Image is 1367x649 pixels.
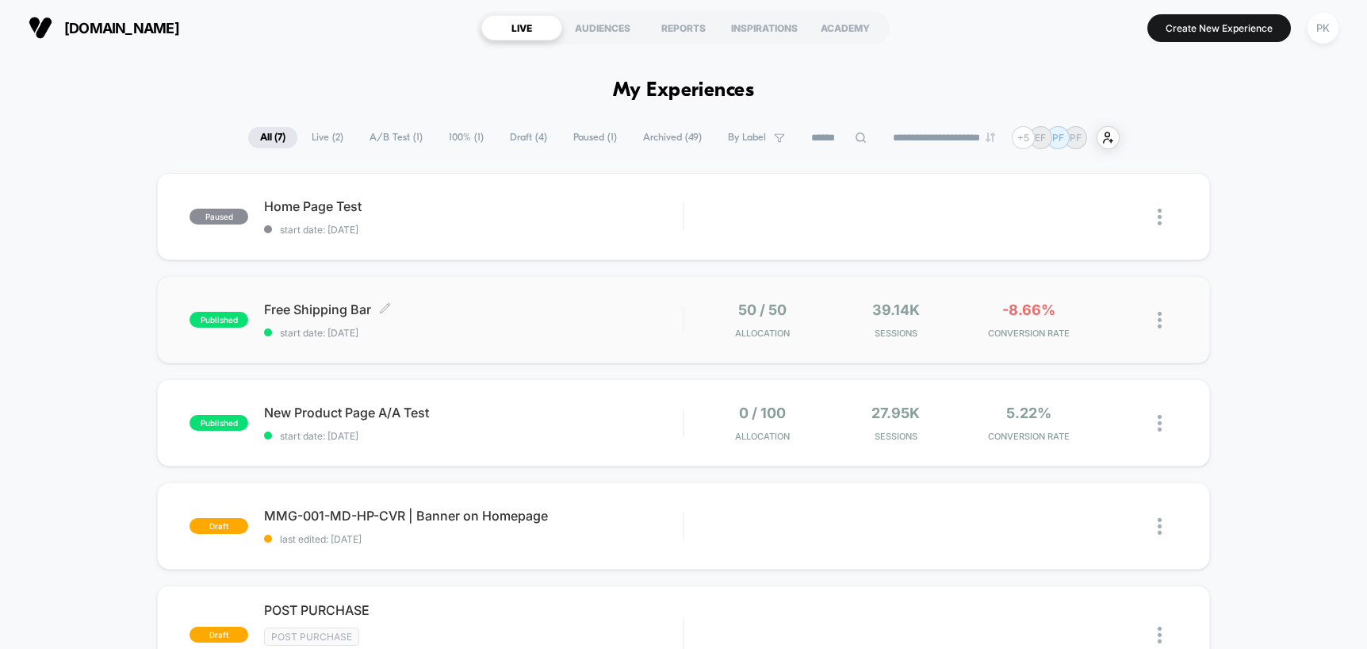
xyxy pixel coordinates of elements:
div: REPORTS [643,15,724,40]
span: published [190,312,248,328]
p: PF [1052,132,1064,144]
p: PF [1070,132,1082,144]
span: By Label [728,132,766,144]
span: Allocation [735,328,790,339]
div: PK [1308,13,1338,44]
span: A/B Test ( 1 ) [358,127,435,148]
span: New Product Page A/A Test [264,405,683,421]
h1: My Experiences [613,79,755,102]
img: close [1158,415,1162,432]
span: 5.22% [1006,405,1051,421]
span: MMG-001-MD-HP-CVR | Banner on Homepage [264,508,683,524]
div: LIVE [481,15,562,40]
span: start date: [DATE] [264,224,683,236]
span: Archived ( 49 ) [631,127,714,148]
span: 100% ( 1 ) [437,127,496,148]
img: close [1158,312,1162,328]
img: close [1158,209,1162,225]
span: Free Shipping Bar [264,301,683,317]
p: EF [1035,132,1046,144]
div: + 5 [1012,126,1035,149]
span: Sessions [833,431,959,442]
span: 0 / 100 [739,405,786,421]
span: All ( 7 ) [248,127,297,148]
button: PK [1303,12,1343,44]
button: [DOMAIN_NAME] [24,15,184,40]
span: Allocation [735,431,790,442]
span: Post Purchase [264,628,359,646]
span: draft [190,627,248,643]
img: Visually logo [29,16,52,40]
span: Paused ( 1 ) [561,127,629,148]
button: Create New Experience [1147,14,1291,42]
span: last edited: [DATE] [264,533,683,545]
span: CONVERSION RATE [966,431,1091,442]
span: draft [190,518,248,534]
span: 50 / 50 [738,301,787,318]
span: POST PURCHASE [264,602,683,618]
span: [DOMAIN_NAME] [64,20,179,36]
span: CONVERSION RATE [966,328,1091,339]
div: ACADEMY [805,15,886,40]
span: 39.14k [872,301,920,318]
span: Live ( 2 ) [300,127,355,148]
span: start date: [DATE] [264,430,683,442]
div: INSPIRATIONS [724,15,805,40]
img: end [986,132,995,142]
span: paused [190,209,248,225]
div: AUDIENCES [562,15,643,40]
img: close [1158,627,1162,643]
span: Draft ( 4 ) [498,127,559,148]
span: start date: [DATE] [264,327,683,339]
span: published [190,415,248,431]
span: -8.66% [1002,301,1055,318]
span: 27.95k [871,405,920,421]
span: Home Page Test [264,198,683,214]
img: close [1158,518,1162,535]
span: Sessions [833,328,959,339]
